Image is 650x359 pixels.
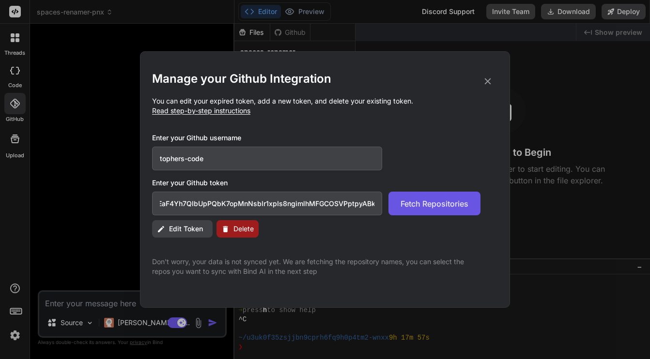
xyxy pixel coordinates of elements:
[152,178,498,188] h3: Enter your Github token
[388,192,480,215] button: Fetch Repositories
[169,224,203,234] span: Edit Token
[152,106,250,115] span: Read step-by-step instructions
[152,220,213,238] button: Edit Token
[152,147,382,170] input: Github Username
[152,96,498,116] p: You can edit your expired token, add a new token, and delete your existing token.
[152,192,382,215] input: Github Token
[152,71,498,87] h2: Manage your Github Integration
[152,257,480,276] p: Don't worry, your data is not synced yet. We are fetching the repository names, you can select th...
[233,224,254,234] span: Delete
[217,220,259,238] button: Delete
[152,133,480,143] h3: Enter your Github username
[401,198,468,209] span: Fetch Repositories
